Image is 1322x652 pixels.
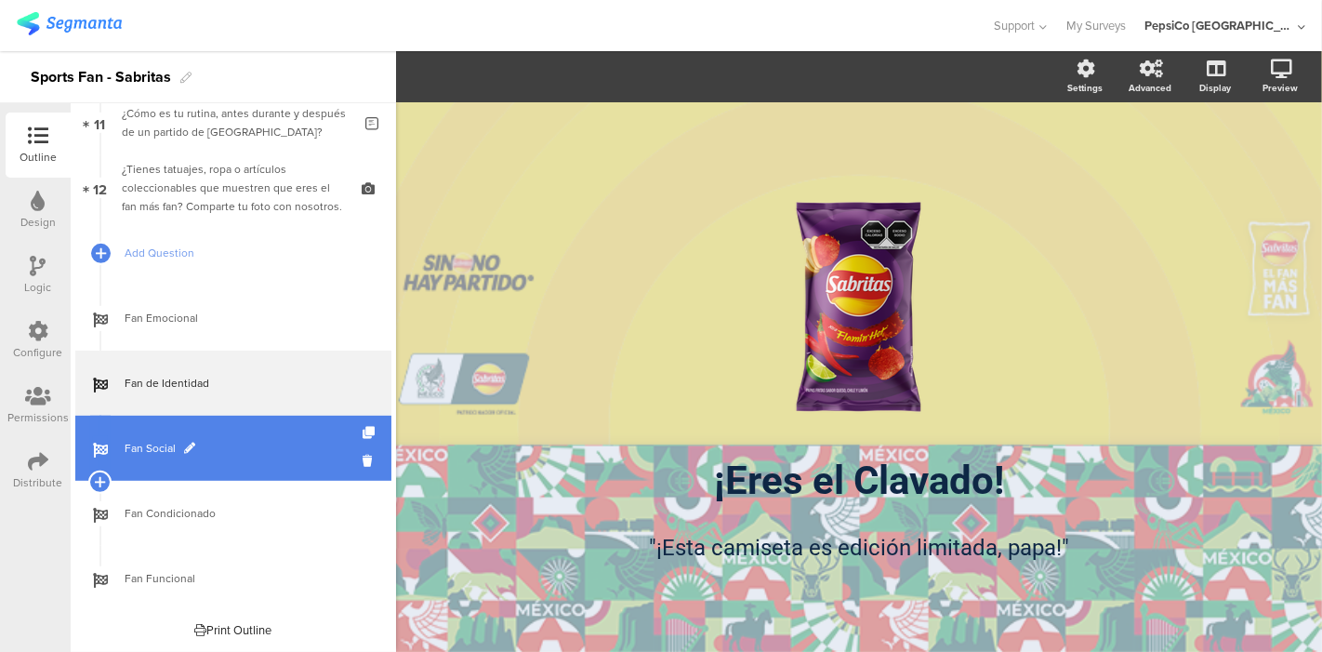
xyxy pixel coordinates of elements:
[195,621,272,639] div: Print Outline
[1129,81,1171,95] div: Advanced
[75,155,391,220] a: 12 ¿Tienes tatuajes, ropa o artículos coleccionables que muestren que eres el fan más fan? Compar...
[363,452,378,470] i: Delete
[125,244,363,262] span: Add Question
[515,458,1203,503] p: ¡Eres el Clavado!
[125,504,363,523] span: Fan Condicionado
[75,481,391,546] a: Fan Condicionado
[20,214,56,231] div: Design
[1067,81,1103,95] div: Settings
[125,569,363,588] span: Fan Funcional
[7,409,69,426] div: Permissions
[75,351,391,416] a: Fan de Identidad
[1263,81,1298,95] div: Preview
[122,104,351,141] div: ¿Cómo es tu rutina, antes durante y después de un partido de México?
[125,439,363,458] span: Fan Social
[75,416,391,481] a: Fan Social
[17,12,122,35] img: segmanta logo
[14,344,63,361] div: Configure
[31,62,171,92] div: Sports Fan - Sabritas
[75,286,391,351] a: Fan Emocional
[995,17,1036,34] span: Support
[25,279,52,296] div: Logic
[125,374,363,393] span: Fan de Identidad
[75,90,391,155] a: 11 ¿Cómo es tu rutina, antes durante y después de un partido de [GEOGRAPHIC_DATA]?
[95,113,106,133] span: 11
[20,149,57,166] div: Outline
[580,531,1138,565] p: "¡Esta camiseta es edición limitada, papa!"
[1199,81,1231,95] div: Display
[363,427,378,439] i: Duplicate
[93,178,107,198] span: 12
[75,546,391,611] a: Fan Funcional
[14,474,63,491] div: Distribute
[122,160,344,216] div: ¿Tienes tatuajes, ropa o artículos coleccionables que muestren que eres el fan más fan? Comparte ...
[1144,17,1293,34] div: PepsiCo [GEOGRAPHIC_DATA]
[125,309,363,327] span: Fan Emocional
